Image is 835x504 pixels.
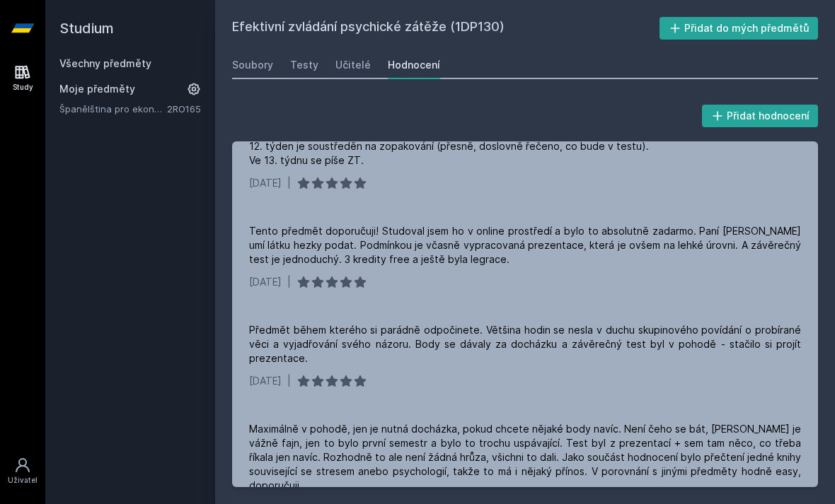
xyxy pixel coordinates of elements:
a: Uživatel [3,450,42,493]
div: [DATE] [249,176,282,190]
h2: Efektivní zvládání psychické zátěže (1DP130) [232,17,660,40]
div: Testy [290,58,318,72]
div: Tento předmět doporučuji! Studoval jsem ho v online prostředí a bylo to absolutně zadarmo. Paní [... [249,224,801,266]
a: 2RO165 [167,103,201,115]
a: Všechny předměty [59,57,151,69]
a: Učitelé [335,51,371,79]
span: Moje předměty [59,82,135,96]
div: Study [13,82,33,93]
a: Soubory [232,51,273,79]
button: Přidat hodnocení [702,105,819,127]
div: Učitelé [335,58,371,72]
div: [DATE] [249,275,282,289]
div: | [287,275,291,289]
div: | [287,176,291,190]
div: [DATE] [249,374,282,388]
div: | [287,374,291,388]
div: Uživatel [8,475,38,486]
div: Hodnocení [388,58,440,72]
button: Přidat do mých předmětů [660,17,819,40]
a: Hodnocení [388,51,440,79]
a: Španělština pro ekonomy - středně pokročilá úroveň 1 (A2/B1) [59,102,167,116]
a: Study [3,57,42,100]
div: Maximálně v pohodě, jen je nutná docházka, pokud chcete nějaké body navíc. Není čeho se bát, [PER... [249,422,801,493]
div: Předmět během kterého si parádně odpočinete. Většina hodin se nesla v duchu skupinového povídání ... [249,323,801,365]
div: Soubory [232,58,273,72]
a: Testy [290,51,318,79]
